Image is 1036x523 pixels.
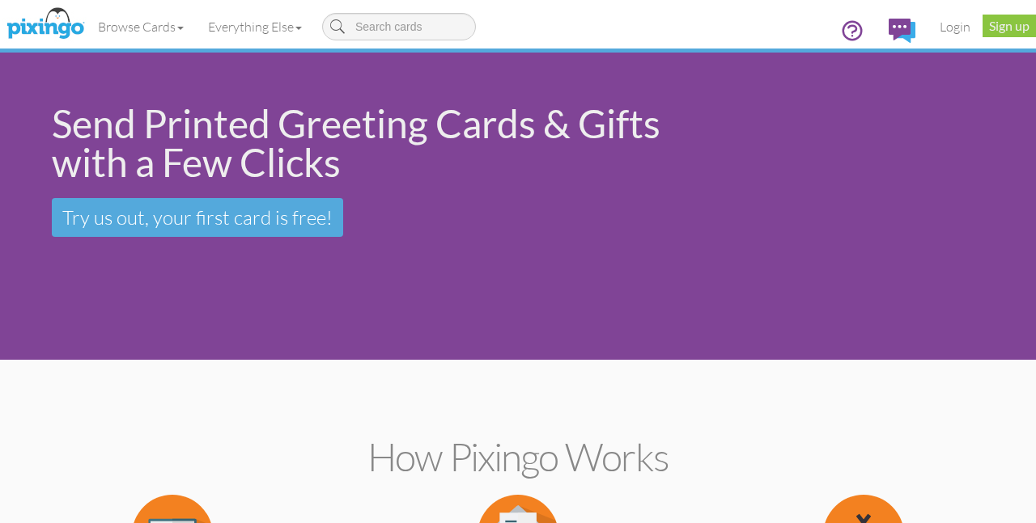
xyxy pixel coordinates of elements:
[52,104,677,182] div: Send Printed Greeting Cards & Gifts with a Few Clicks
[28,436,1008,479] h2: How Pixingo works
[322,13,476,40] input: Search cards
[928,6,983,47] a: Login
[889,19,915,43] img: comments.svg
[62,205,333,230] span: Try us out, your first card is free!
[2,4,88,44] img: pixingo logo
[196,6,314,47] a: Everything Else
[983,15,1036,37] a: Sign up
[52,198,343,237] a: Try us out, your first card is free!
[86,6,196,47] a: Browse Cards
